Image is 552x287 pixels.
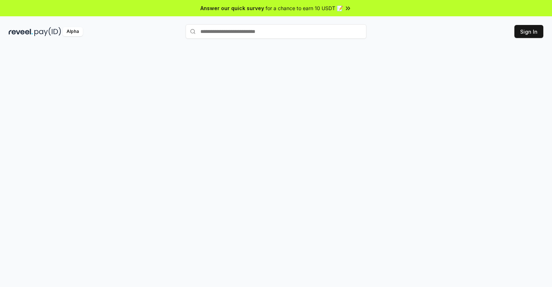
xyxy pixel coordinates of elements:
[9,27,33,36] img: reveel_dark
[63,27,83,36] div: Alpha
[34,27,61,36] img: pay_id
[514,25,543,38] button: Sign In
[200,4,264,12] span: Answer our quick survey
[266,4,343,12] span: for a chance to earn 10 USDT 📝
